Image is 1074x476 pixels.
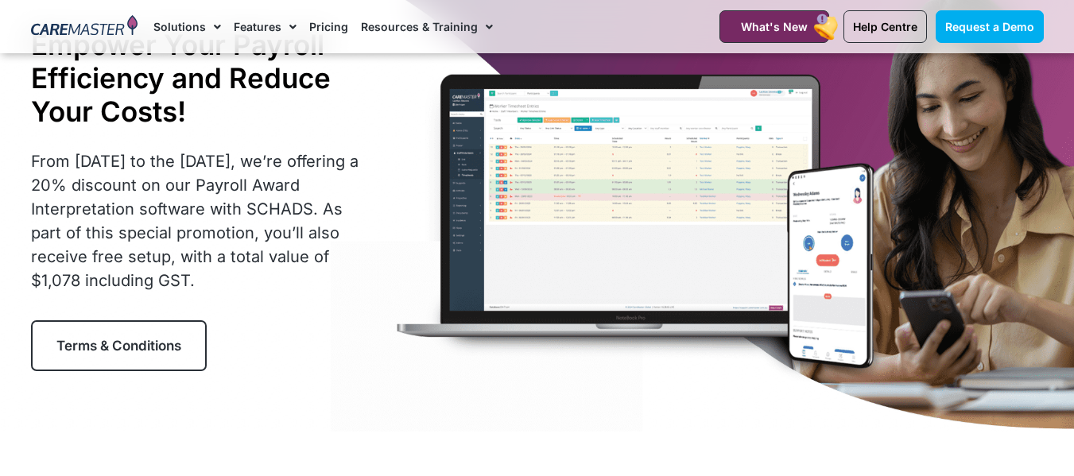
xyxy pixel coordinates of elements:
[31,149,375,292] p: From [DATE] to the [DATE], we’re offering a 20% discount on our Payroll Award Interpretation soft...
[945,20,1034,33] span: Request a Demo
[31,28,375,128] h1: Empower Your Payroll Efficiency and Reduce Your Costs!
[31,320,207,371] a: Terms & Conditions
[741,20,808,33] span: What's New
[719,10,829,43] a: What's New
[56,338,181,354] span: Terms & Conditions
[31,15,138,39] img: CareMaster Logo
[843,10,927,43] a: Help Centre
[853,20,917,33] span: Help Centre
[936,10,1044,43] a: Request a Demo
